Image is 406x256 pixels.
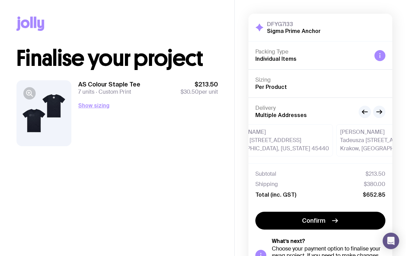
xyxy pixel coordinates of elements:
[78,101,109,109] button: Show sizing
[181,88,199,95] span: $30.50
[78,80,140,89] h3: AS Colour Staple Tee
[181,89,218,95] span: per unit
[255,212,385,230] button: Confirm
[255,56,297,62] span: Individual Items
[255,105,353,112] h4: Delivery
[255,77,385,83] h4: Sizing
[255,191,296,198] span: Total (inc. GST)
[302,217,325,225] span: Confirm
[255,48,369,55] h4: Packing Type
[272,238,385,245] h5: What’s next?
[255,112,307,118] span: Multiple Addresses
[218,124,333,156] div: [PERSON_NAME] Apartment [STREET_ADDRESS] [GEOGRAPHIC_DATA], [US_STATE] 45440
[255,171,276,177] span: Subtotal
[94,88,131,95] span: Custom Print
[78,88,94,95] span: 7 units
[181,80,218,89] span: $213.50
[267,27,321,34] h2: Sigma Prime Anchor
[363,191,385,198] span: $652.85
[255,181,278,188] span: Shipping
[267,21,321,27] h3: DFYG7I33
[16,47,218,69] h1: Finalise your project
[364,181,385,188] span: $380.00
[366,171,385,177] span: $213.50
[255,84,287,90] span: Per Product
[383,233,399,249] div: Open Intercom Messenger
